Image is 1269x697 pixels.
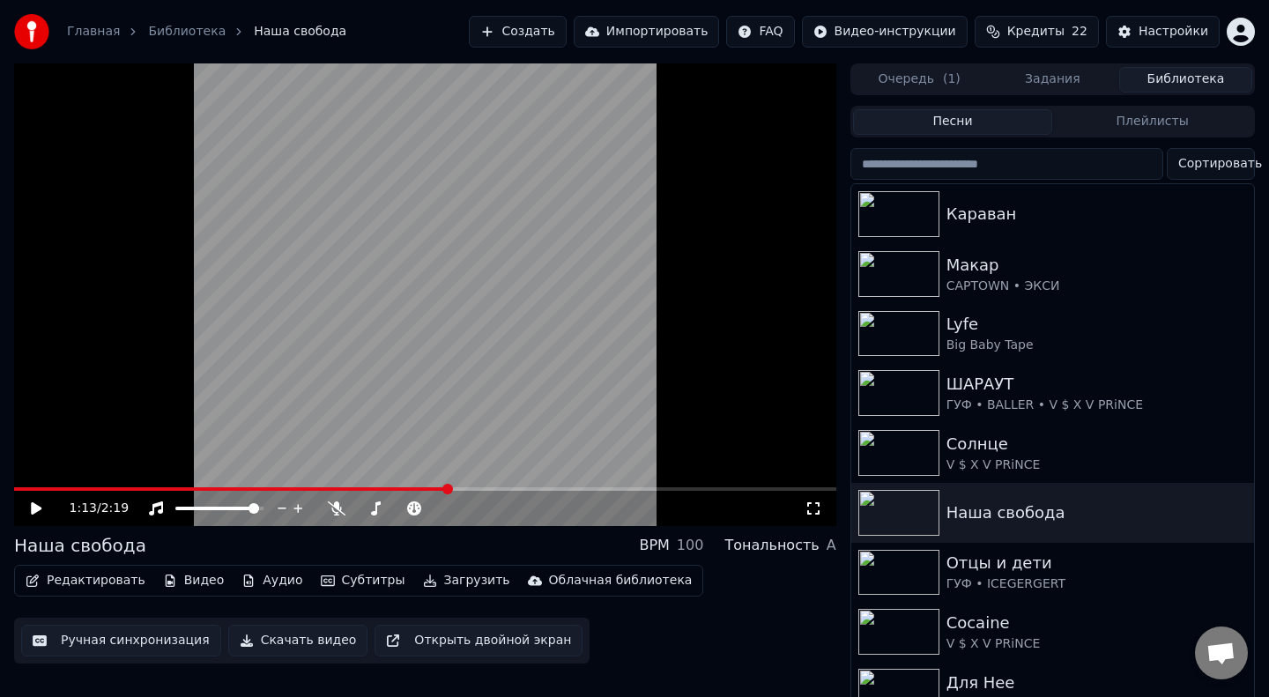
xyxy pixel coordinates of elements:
[946,635,1247,653] div: V $ X V PRiNCE
[1195,627,1248,679] div: Открытый чат
[375,625,583,656] button: Открыть двойной экран
[946,278,1247,295] div: CAPTOWN • ЭКСИ
[946,372,1247,397] div: ШАРАУТ
[234,568,309,593] button: Аудио
[975,16,1099,48] button: Кредиты22
[1139,23,1208,41] div: Настройки
[14,533,146,558] div: Наша свобода
[148,23,226,41] a: Библиотека
[1072,23,1087,41] span: 22
[469,16,566,48] button: Создать
[14,14,49,49] img: youka
[677,535,704,556] div: 100
[726,16,794,48] button: FAQ
[314,568,412,593] button: Субтитры
[802,16,968,48] button: Видео-инструкции
[946,501,1247,525] div: Наша свобода
[70,500,112,517] div: /
[1106,16,1220,48] button: Настройки
[67,23,120,41] a: Главная
[853,109,1053,135] button: Песни
[1178,155,1262,173] span: Сортировать
[1052,109,1252,135] button: Плейлисты
[416,568,517,593] button: Загрузить
[574,16,720,48] button: Импортировать
[946,337,1247,354] div: Big Baby Tape
[228,625,368,656] button: Скачать видео
[946,202,1247,226] div: Караван
[724,535,819,556] div: Тональность
[67,23,346,41] nav: breadcrumb
[639,535,669,556] div: BPM
[853,67,986,93] button: Очередь
[549,572,693,589] div: Облачная библиотека
[946,253,1247,278] div: Макар
[943,70,961,88] span: ( 1 )
[156,568,232,593] button: Видео
[946,456,1247,474] div: V $ X V PRiNCE
[946,551,1247,575] div: Отцы и дети
[21,625,221,656] button: Ручная синхронизация
[101,500,129,517] span: 2:19
[946,397,1247,414] div: ГУФ • BALLER • V $ X V PRiNCE
[827,535,836,556] div: A
[946,671,1247,695] div: Для Нее
[1007,23,1065,41] span: Кредиты
[946,432,1247,456] div: Солнце
[70,500,97,517] span: 1:13
[946,312,1247,337] div: Lyfe
[946,611,1247,635] div: Cocaine
[946,575,1247,593] div: ГУФ • ICEGERGERT
[1119,67,1252,93] button: Библиотека
[254,23,346,41] span: Наша свобода
[986,67,1119,93] button: Задания
[19,568,152,593] button: Редактировать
